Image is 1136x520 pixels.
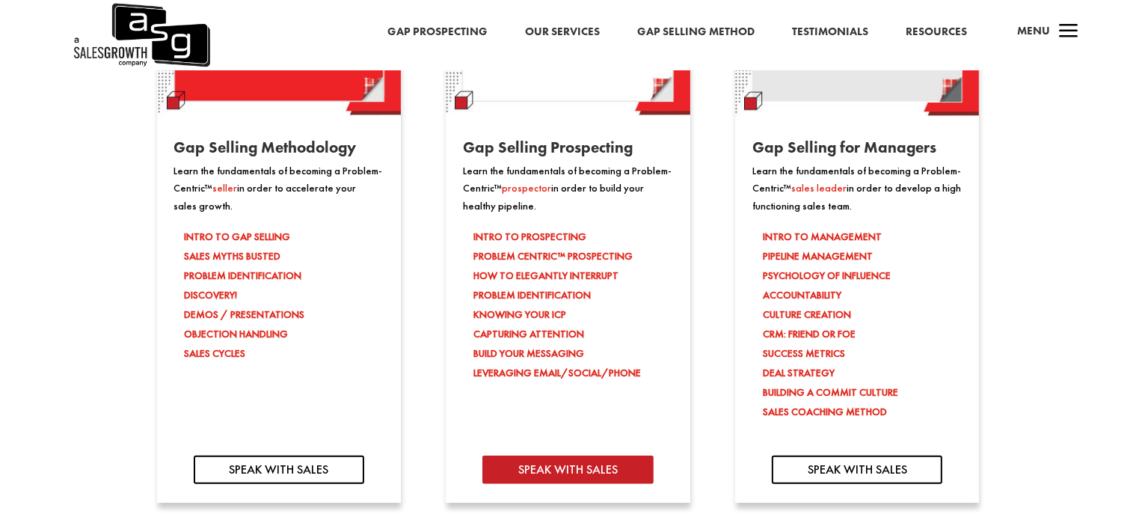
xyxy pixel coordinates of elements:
[482,456,653,485] a: SPEAK WITH SALES
[1017,23,1050,38] span: Menu
[637,22,755,42] a: Gap Selling Method
[184,285,384,305] li: DISCOVERY!
[184,227,384,246] li: INTRO TO GAP SELLING
[184,324,384,343] li: OBJECTION HANDLING
[473,246,673,305] li: PROBLEM CENTRIC™ PROSPECTING HOW TO ELEGANTLY INTERRUPT PROBLEM IDENTIFICATION
[473,305,673,324] li: KNOWING YOUR ICP
[763,227,962,246] li: INTRO TO MANAGEMENT
[763,343,962,363] li: SUCCESS METRICS
[763,363,962,382] li: DEAL STRATEGY
[473,343,673,382] li: BUILD YOUR MESSAGING LEVERAGING EMAIL/SOCIAL/PHONE
[791,181,847,195] span: sales leader
[184,266,384,285] li: PROBLEM IDENTIFICATION
[387,22,488,42] a: Gap Prospecting
[792,22,868,42] a: Testimonials
[174,162,384,215] p: Learn the fundamentals of becoming a Problem-Centric™ in order to accelerate your sales growth.
[763,266,962,285] li: PSYCHOLOGY OF INFLUENCE
[463,137,633,157] span: Gap Selling Prospecting
[752,137,936,157] span: Gap Selling for Managers
[906,22,967,42] a: Resources
[772,456,942,485] a: SPEAK WITH SALES
[763,246,962,266] li: PIPELINE MANAGEMENT
[763,285,962,305] li: ACCOUNTABILITY
[184,246,384,266] li: SALES MYTHS BUSTED
[473,324,673,343] li: CAPTURING ATTENTION
[174,137,356,157] span: Gap Selling Methodology
[502,181,551,195] span: prospector
[763,324,962,343] li: CRM: FRIEND OR FOE
[525,22,600,42] a: Our Services
[473,227,673,246] li: INTRO TO PROSPECTING
[194,456,364,485] a: SPEAK WITH SALES
[463,162,673,215] p: Learn the fundamentals of becoming a Problem-Centric™ in order to build your healthy pipeline.
[763,382,962,402] li: BUILDING A COMMIT CULTURE
[763,402,962,421] li: SALES COACHING METHOD
[184,343,384,363] li: SALES CYCLES
[184,305,384,324] li: DEMOS / PRESENTATIONS
[763,305,962,324] li: CULTURE CREATION
[752,162,962,215] p: Learn the fundamentals of becoming a Problem-Centric™ in order to develop a high functioning sale...
[1054,17,1084,47] span: a
[212,181,237,195] span: seller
